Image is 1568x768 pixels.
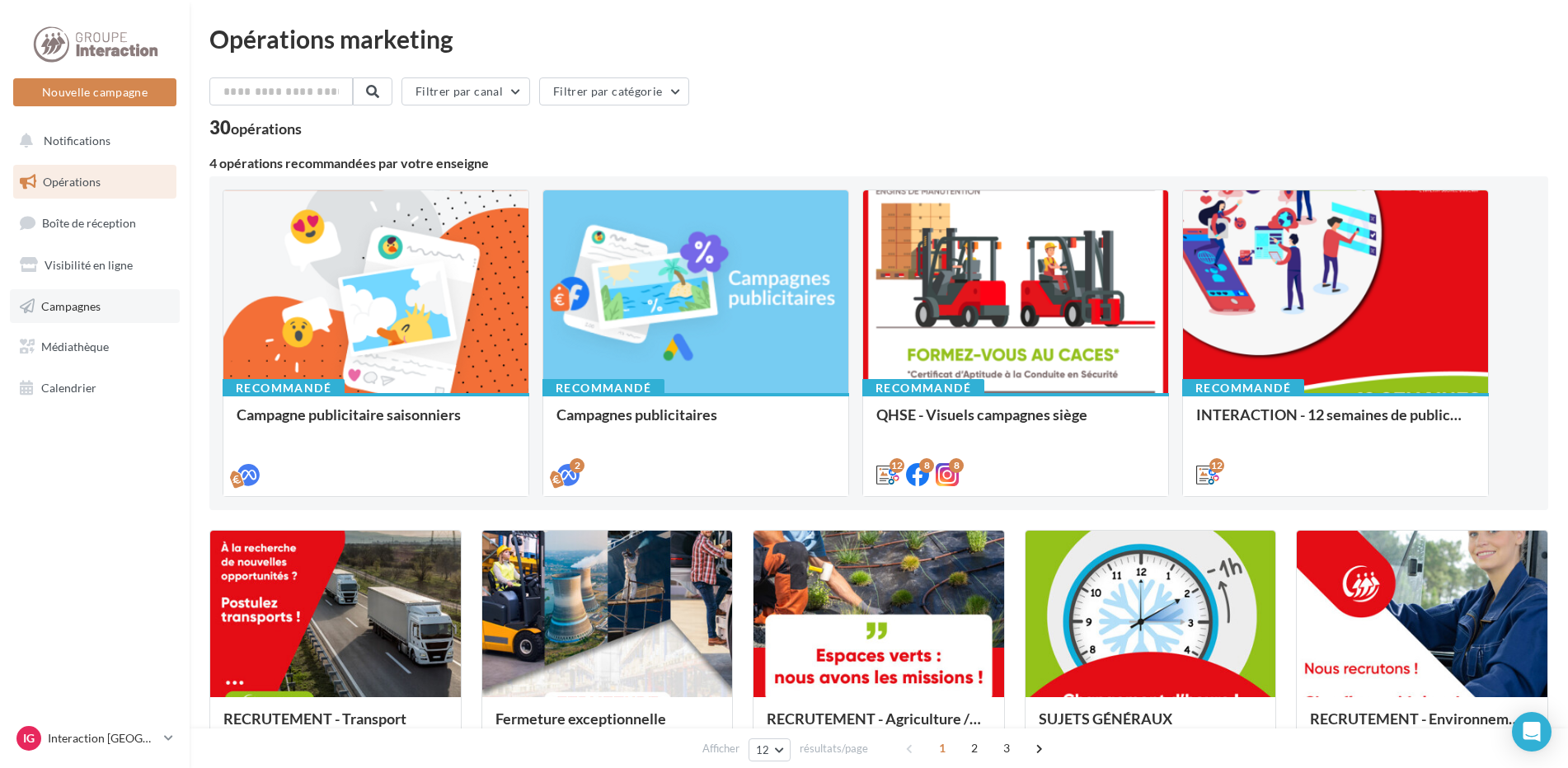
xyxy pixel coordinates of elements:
span: Opérations [43,175,101,189]
span: résultats/page [800,741,868,756]
a: Calendrier [10,371,180,405]
button: Nouvelle campagne [13,78,176,106]
span: Visibilité en ligne [45,258,133,272]
div: Open Intercom Messenger [1512,712,1552,752]
span: 2 [961,735,988,761]
span: 12 [756,743,770,756]
button: Filtrer par canal [401,77,530,105]
div: Recommandé [542,379,664,397]
div: 30 [209,119,302,137]
a: Boîte de réception [10,205,180,241]
div: RECRUTEMENT - Agriculture / Espaces verts [767,710,991,743]
button: 12 [749,738,791,761]
span: Campagnes [41,298,101,312]
span: IG [23,730,35,747]
div: Campagnes publicitaires [556,406,835,439]
div: 4 opérations recommandées par votre enseigne [209,157,1548,170]
button: Notifications [10,124,173,158]
a: Campagnes [10,289,180,324]
div: Recommandé [862,379,984,397]
span: 3 [993,735,1020,761]
div: 8 [919,458,934,473]
button: Filtrer par catégorie [539,77,689,105]
div: Fermeture exceptionnelle [495,710,720,743]
span: Boîte de réception [42,216,136,230]
div: Campagne publicitaire saisonniers [237,406,515,439]
div: 12 [1209,458,1224,473]
div: 8 [949,458,964,473]
div: Recommandé [223,379,345,397]
span: Afficher [702,741,739,756]
a: Médiathèque [10,330,180,364]
div: RECRUTEMENT - Environnement [1310,710,1534,743]
a: IG Interaction [GEOGRAPHIC_DATA] [13,723,176,754]
div: RECRUTEMENT - Transport [223,710,448,743]
div: SUJETS GÉNÉRAUX [1039,710,1263,743]
div: QHSE - Visuels campagnes siège [876,406,1155,439]
span: Calendrier [41,381,96,395]
span: Médiathèque [41,340,109,354]
div: opérations [231,121,302,136]
div: INTERACTION - 12 semaines de publication [1196,406,1475,439]
a: Visibilité en ligne [10,248,180,283]
div: Opérations marketing [209,26,1548,51]
div: 2 [570,458,584,473]
div: 12 [890,458,904,473]
div: Recommandé [1182,379,1304,397]
span: 1 [929,735,955,761]
a: Opérations [10,165,180,199]
p: Interaction [GEOGRAPHIC_DATA] [48,730,157,747]
span: Notifications [44,133,110,148]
